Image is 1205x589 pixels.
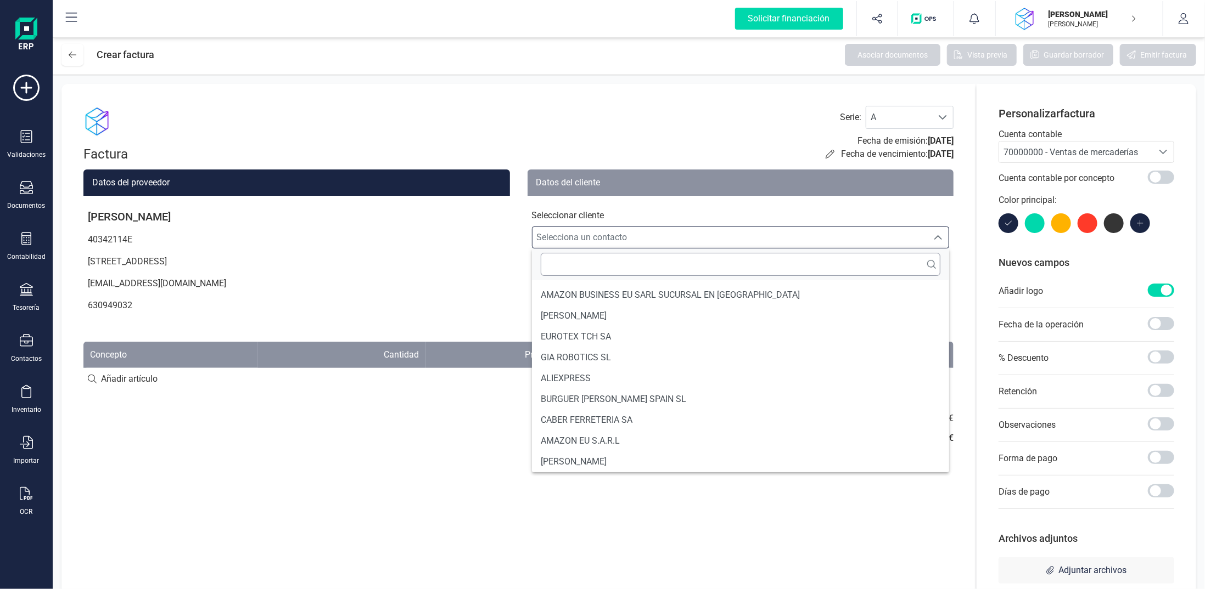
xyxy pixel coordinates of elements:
span: [DATE] [928,135,954,146]
div: Contabilidad [7,252,46,261]
li: CABER FERRETERIA SA [532,410,950,431]
span: [PERSON_NAME] [541,309,607,322]
th: Precio [426,342,556,368]
div: Datos del cliente [528,169,954,196]
li: AMAZON BUSINESS EU SARL SUCURSAL EN ESPAÑA [532,285,950,305]
img: DA [1013,7,1038,31]
th: Cantidad [257,342,426,368]
li: JOSEP CASAS CASAS [532,305,950,326]
span: CABER FERRETERIA SA [541,414,632,427]
li: ROSER GONZÁLEZ ÒDENA [532,451,950,472]
p: [EMAIL_ADDRESS][DOMAIN_NAME] [83,273,510,294]
img: Logo Finanedi [15,18,37,53]
li: GIA ROBOTICS SL [532,347,950,368]
p: 630949032 [83,294,510,316]
span: [DATE] [928,149,954,159]
div: Inventario [12,405,41,414]
span: BURGUER [PERSON_NAME] SPAIN SL [541,393,686,406]
p: Observaciones [999,418,1056,432]
li: LA CLANDESTINA RESTAURANT SL [532,472,950,493]
div: Crear factura [97,44,154,66]
span: GIA ROBOTICS SL [541,351,611,364]
span: ALIEXPRESS [541,372,591,385]
p: [PERSON_NAME] [83,205,510,229]
span: Selecciona un contacto [533,226,928,248]
button: DA[PERSON_NAME][PERSON_NAME] [1009,1,1150,36]
p: [PERSON_NAME] [1049,9,1136,20]
button: Emitir factura [1120,44,1196,66]
li: AMAZON EU S.A.R.L [532,431,950,451]
span: [PERSON_NAME] [541,455,607,468]
span: A [866,106,932,128]
div: Validaciones [7,150,46,159]
div: Seleccione una cuenta [1153,141,1174,162]
div: Tesorería [13,303,40,312]
div: Adjuntar archivos [999,557,1174,584]
img: Logo de OPS [911,13,940,24]
button: Asociar documentos [845,44,940,66]
p: Personalizar factura [999,106,1174,121]
button: Logo de OPS [905,1,947,36]
li: ALIEXPRESS [532,368,950,389]
button: Guardar borrador [1023,44,1113,66]
div: Importar [14,456,40,465]
li: EUROTEX TCH SA [532,326,950,347]
p: Color principal: [999,194,1174,207]
div: Contactos [11,354,42,363]
button: Vista previa [947,44,1017,66]
p: Retención [999,385,1037,398]
p: Cuenta contable [999,128,1174,141]
p: Nuevos campos [999,255,1174,270]
p: Añadir logo [999,285,1043,298]
p: Forma de pago [999,452,1057,465]
p: Seleccionar cliente [532,209,950,222]
span: 70000000 - Ventas de mercaderías [1004,147,1138,157]
p: [PERSON_NAME] [1049,20,1136,29]
li: BURGUER KING SPAIN SL [532,389,950,410]
div: OCR [20,507,33,516]
p: [STREET_ADDRESS] [83,251,510,273]
span: AMAZON EU S.A.R.L [541,434,620,448]
div: Solicitar financiación [735,8,843,30]
p: 40342114E [83,229,510,251]
span: AMAZON BUSINESS EU SARL SUCURSAL EN [GEOGRAPHIC_DATA] [541,288,800,302]
div: Factura [83,145,171,163]
p: Fecha de la operación [999,318,1084,331]
p: Cuenta contable por concepto [999,172,1114,185]
div: Selecciona un contacto [928,233,949,242]
img: Logo de la factura [83,106,112,137]
th: Concepto [83,342,257,368]
label: Serie : [840,111,861,124]
span: EUROTEX TCH SA [541,330,611,343]
button: Solicitar financiación [722,1,856,36]
span: Adjuntar archivos [1058,564,1126,577]
div: Datos del proveedor [83,169,510,196]
p: Días de pago [999,485,1050,499]
div: Documentos [8,201,46,210]
p: Fecha de emisión: [857,134,954,148]
p: % Descuento [999,352,1049,365]
p: Archivos adjuntos [999,531,1174,546]
p: Fecha de vencimiento: [841,148,954,161]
